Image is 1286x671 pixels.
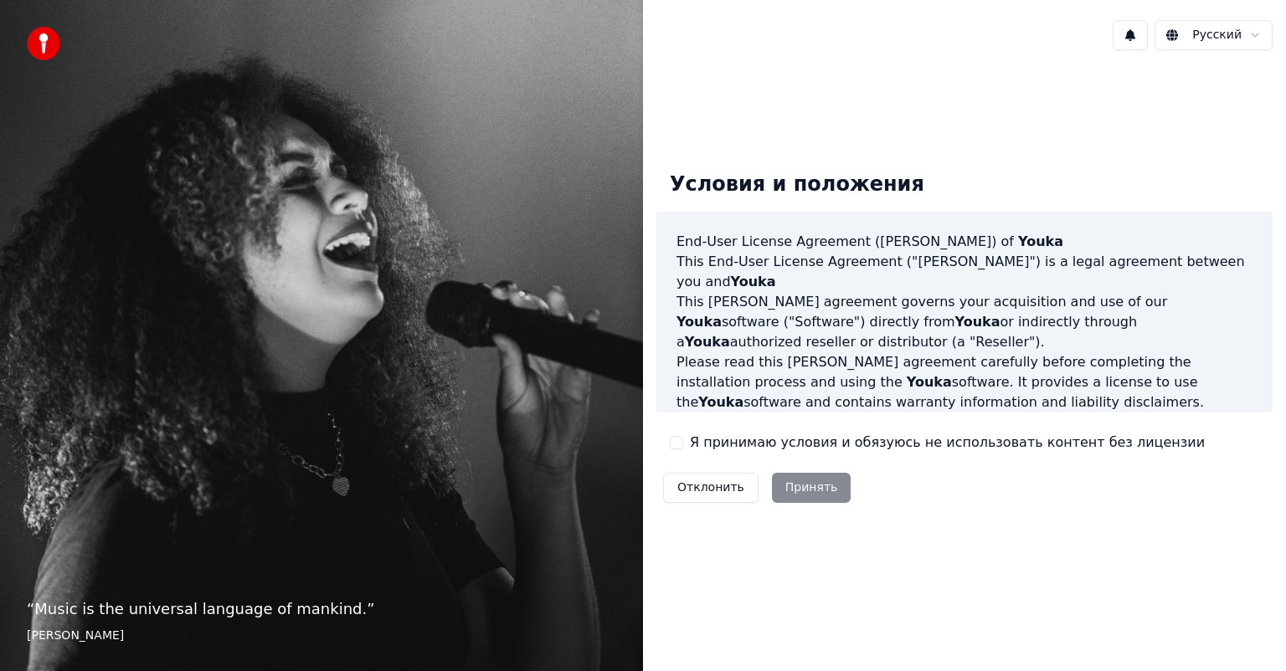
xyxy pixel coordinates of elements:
p: This [PERSON_NAME] agreement governs your acquisition and use of our software ("Software") direct... [676,292,1253,352]
span: Youka [676,314,722,330]
p: “ Music is the universal language of mankind. ” [27,597,616,621]
p: This End-User License Agreement ("[PERSON_NAME]") is a legal agreement between you and [676,252,1253,292]
span: Youka [907,374,952,390]
div: Условия и положения [656,158,938,212]
span: Youka [731,274,776,289]
span: Youka [955,314,1001,330]
span: Youka [1018,233,1063,249]
h3: End-User License Agreement ([PERSON_NAME]) of [676,232,1253,252]
label: Я принимаю условия и обязуюсь не использовать контент без лицензии [690,433,1205,453]
footer: [PERSON_NAME] [27,627,616,644]
button: Отклонить [663,473,759,503]
p: If you register for a free trial of the software, this [PERSON_NAME] agreement will also govern t... [676,412,1253,493]
span: Youka [685,334,730,350]
span: Youka [698,394,743,410]
img: youka [27,27,60,60]
p: Please read this [PERSON_NAME] agreement carefully before completing the installation process and... [676,352,1253,412]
